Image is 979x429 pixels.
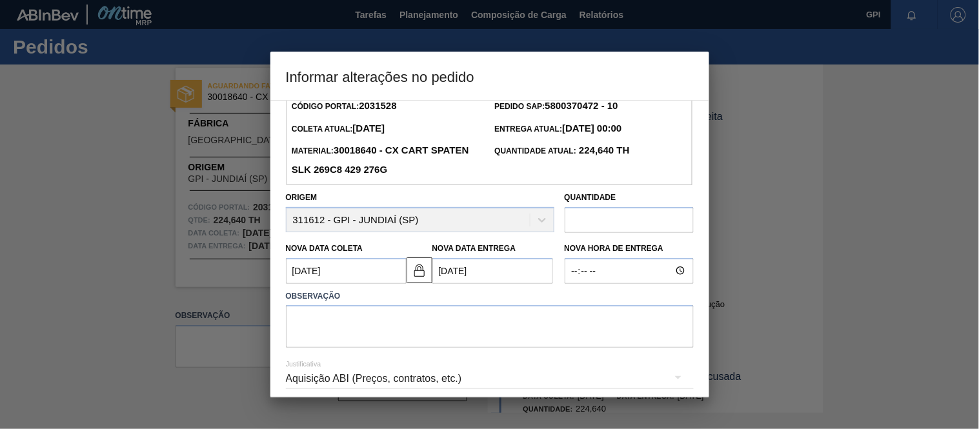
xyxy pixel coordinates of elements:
label: Nova Hora de Entrega [565,239,694,258]
label: Quantidade [565,193,616,202]
img: locked [412,263,427,278]
label: Observação [286,287,694,306]
strong: 2031528 [359,100,396,111]
label: Origem [286,193,318,202]
strong: 30018640 - CX CART SPATEN SLK 269C8 429 276G [292,145,469,175]
span: Código Portal: [292,102,397,111]
span: Quantidade Atual: [495,146,630,155]
strong: 224,640 TH [576,145,630,155]
label: Nova Data Entrega [432,244,516,253]
span: Entrega Atual: [495,125,622,134]
input: dd/mm/yyyy [432,258,553,284]
span: Coleta Atual: [292,125,385,134]
div: Aquisição ABI (Preços, contratos, etc.) [286,361,694,397]
span: Material: [292,146,469,175]
label: Nova Data Coleta [286,244,363,253]
strong: [DATE] [353,123,385,134]
strong: 5800370472 - 10 [545,100,618,111]
h3: Informar alterações no pedido [270,52,709,101]
button: locked [407,257,432,283]
strong: [DATE] 00:00 [562,123,621,134]
input: dd/mm/yyyy [286,258,407,284]
span: Pedido SAP: [495,102,618,111]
